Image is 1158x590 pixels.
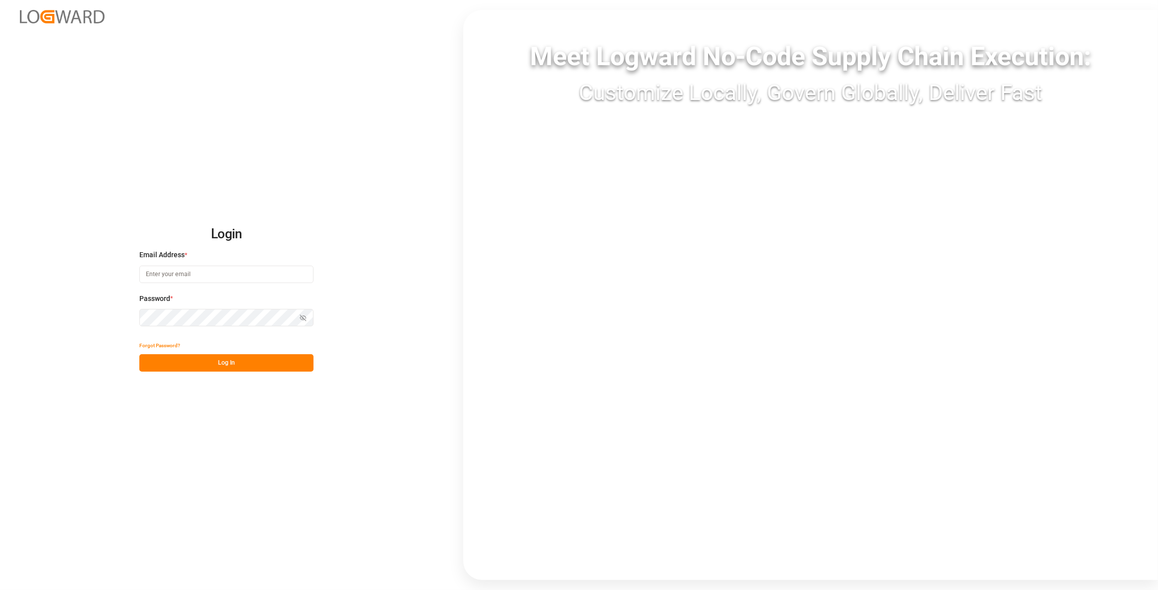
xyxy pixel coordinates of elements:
span: Email Address [139,250,185,260]
div: Customize Locally, Govern Globally, Deliver Fast [463,76,1158,109]
input: Enter your email [139,266,314,283]
div: Meet Logward No-Code Supply Chain Execution: [463,37,1158,76]
button: Log In [139,354,314,372]
button: Forgot Password? [139,337,180,354]
span: Password [139,294,170,304]
img: Logward_new_orange.png [20,10,105,23]
h2: Login [139,218,314,250]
